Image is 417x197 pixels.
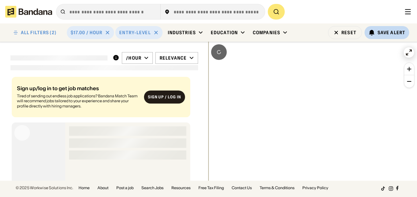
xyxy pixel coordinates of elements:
div: $17.00 / hour [71,30,103,35]
div: Tired of sending out endless job applications? Bandana Match Team will recommend jobs tailored to... [17,93,139,109]
div: Reset [341,30,356,35]
a: Post a job [116,186,134,190]
div: Save Alert [378,30,405,35]
div: Sign up/log in to get job matches [17,86,139,91]
a: Search Jobs [141,186,164,190]
div: Entry-Level [119,30,151,35]
div: © 2025 Workwise Solutions Inc. [16,186,73,190]
div: /hour [126,55,141,61]
div: grid [10,74,198,181]
a: Privacy Policy [302,186,328,190]
div: Relevance [160,55,187,61]
a: Resources [171,186,191,190]
a: About [97,186,108,190]
div: Industries [168,30,196,35]
div: Companies [253,30,280,35]
div: Education [211,30,238,35]
div: ALL FILTERS (2) [21,30,56,35]
a: Contact Us [232,186,252,190]
a: Terms & Conditions [260,186,295,190]
a: Free Tax Filing [198,186,224,190]
a: Home [79,186,90,190]
img: Bandana logotype [5,6,52,18]
div: Sign up / Log in [148,94,181,100]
